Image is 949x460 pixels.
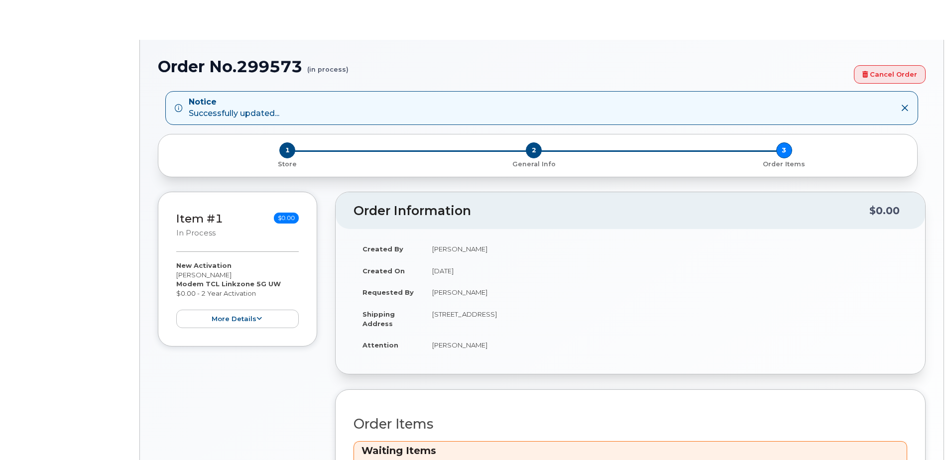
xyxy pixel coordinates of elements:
[526,142,542,158] span: 2
[176,261,232,269] strong: New Activation
[176,310,299,328] button: more details
[423,334,907,356] td: [PERSON_NAME]
[869,201,900,220] div: $0.00
[409,158,659,169] a: 2 General Info
[413,160,655,169] p: General Info
[189,97,279,119] div: Successfully updated...
[170,160,405,169] p: Store
[423,260,907,282] td: [DATE]
[362,310,395,328] strong: Shipping Address
[279,142,295,158] span: 1
[189,97,279,108] strong: Notice
[274,213,299,224] span: $0.00
[362,267,405,275] strong: Created On
[362,341,398,349] strong: Attention
[176,280,281,288] strong: Modem TCL Linkzone 5G UW
[423,238,907,260] td: [PERSON_NAME]
[176,212,223,226] a: Item #1
[166,158,409,169] a: 1 Store
[854,65,926,84] a: Cancel Order
[158,58,849,75] h1: Order No.299573
[362,245,403,253] strong: Created By
[176,261,299,328] div: [PERSON_NAME] $0.00 - 2 Year Activation
[354,417,907,432] h2: Order Items
[362,288,414,296] strong: Requested By
[361,444,899,458] h3: Waiting Items
[423,281,907,303] td: [PERSON_NAME]
[354,204,869,218] h2: Order Information
[176,229,216,237] small: in process
[423,303,907,334] td: [STREET_ADDRESS]
[307,58,349,73] small: (in process)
